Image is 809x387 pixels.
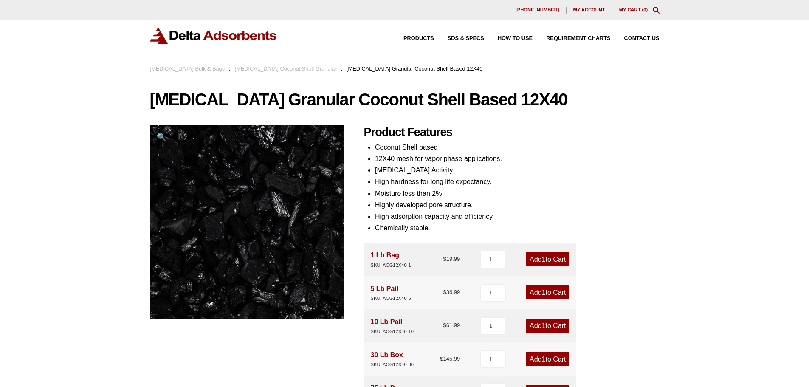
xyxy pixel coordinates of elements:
[371,361,414,369] div: SKU: ACG12X40-30
[542,256,546,263] span: 1
[526,319,569,333] a: Add1to Cart
[443,322,460,328] bdi: 61.99
[542,356,546,363] span: 1
[533,36,610,41] a: Requirement Charts
[150,125,173,149] a: View full-screen image gallery
[434,36,484,41] a: SDS & SPECS
[235,65,337,72] a: [MEDICAL_DATA] Coconut Shell Granular
[542,322,546,329] span: 1
[371,283,411,302] div: 5 Lb Pail
[443,256,446,262] span: $
[364,125,660,139] h2: Product Features
[375,176,660,187] li: High hardness for long life expectancy.
[443,322,446,328] span: $
[150,27,277,44] img: Delta Adsorbents
[643,7,646,12] span: 0
[371,249,411,269] div: 1 Lb Bag
[371,328,414,336] div: SKU: ACG12X40-10
[526,285,569,299] a: Add1to Cart
[150,65,225,72] a: [MEDICAL_DATA] Bulk & Bags
[448,36,484,41] span: SDS & SPECS
[619,7,648,12] a: My Cart (0)
[542,289,546,296] span: 1
[371,316,414,336] div: 10 Lb Pail
[229,65,231,72] span: :
[624,36,660,41] span: Contact Us
[341,65,342,72] span: :
[375,188,660,199] li: Moisture less than 2%
[484,36,533,41] a: How to Use
[157,133,166,141] span: 🔍
[443,256,460,262] bdi: 19.99
[516,8,559,12] span: [PHONE_NUMBER]
[375,199,660,211] li: Highly developed pore structure.
[443,289,460,295] bdi: 36.99
[653,7,660,14] div: Toggle Modal Content
[526,352,569,366] a: Add1to Cart
[440,356,460,362] bdi: 145.99
[375,211,660,222] li: High adsorption capacity and efficiency.
[375,164,660,176] li: [MEDICAL_DATA] Activity
[371,349,414,369] div: 30 Lb Box
[443,289,446,295] span: $
[347,65,482,72] span: [MEDICAL_DATA] Granular Coconut Shell Based 12X40
[611,36,660,41] a: Contact Us
[371,261,411,269] div: SKU: ACG12X40-1
[150,90,660,108] h1: [MEDICAL_DATA] Granular Coconut Shell Based 12X40
[567,7,612,14] a: My account
[375,153,660,164] li: 12X40 mesh for vapor phase applications.
[509,7,567,14] a: [PHONE_NUMBER]
[526,252,569,266] a: Add1to Cart
[546,36,610,41] span: Requirement Charts
[403,36,434,41] span: Products
[390,36,434,41] a: Products
[440,356,443,362] span: $
[573,8,605,12] span: My account
[375,141,660,153] li: Coconut Shell based
[498,36,533,41] span: How to Use
[375,222,660,234] li: Chemically stable.
[371,294,411,302] div: SKU: ACG12X40-5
